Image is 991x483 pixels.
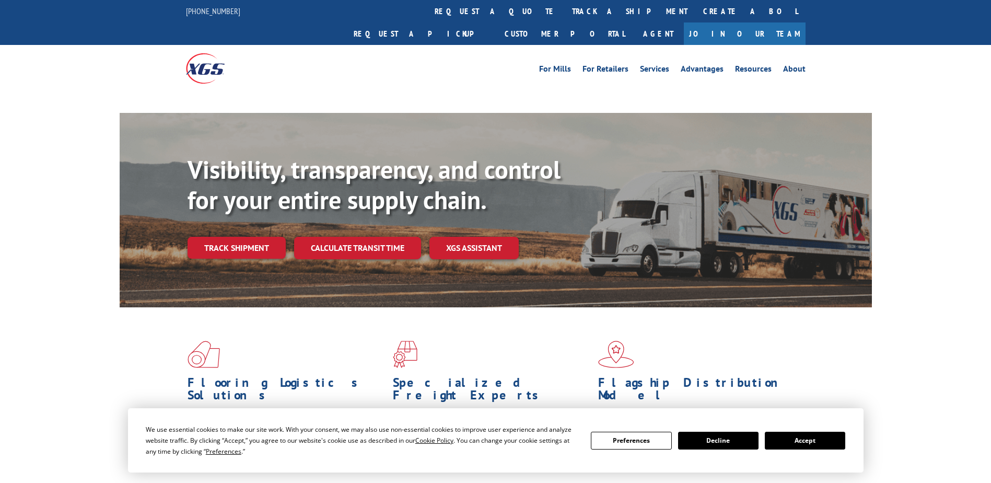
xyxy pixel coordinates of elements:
[188,153,561,216] b: Visibility, transparency, and control for your entire supply chain.
[346,22,497,45] a: Request a pickup
[598,407,790,431] span: Our agile distribution network gives you nationwide inventory management on demand.
[128,408,864,473] div: Cookie Consent Prompt
[186,6,240,16] a: [PHONE_NUMBER]
[684,22,806,45] a: Join Our Team
[598,376,796,407] h1: Flagship Distribution Model
[188,341,220,368] img: xgs-icon-total-supply-chain-intelligence-red
[497,22,633,45] a: Customer Portal
[393,407,590,453] p: From overlength loads to delicate cargo, our experienced staff knows the best way to move your fr...
[415,436,453,445] span: Cookie Policy
[591,432,671,450] button: Preferences
[539,65,571,76] a: For Mills
[429,237,519,259] a: XGS ASSISTANT
[206,447,241,456] span: Preferences
[188,237,286,259] a: Track shipment
[735,65,772,76] a: Resources
[783,65,806,76] a: About
[393,376,590,407] h1: Specialized Freight Experts
[598,341,634,368] img: xgs-icon-flagship-distribution-model-red
[582,65,628,76] a: For Retailers
[633,22,684,45] a: Agent
[640,65,669,76] a: Services
[681,65,724,76] a: Advantages
[188,407,384,444] span: As an industry carrier of choice, XGS has brought innovation and dedication to flooring logistics...
[678,432,759,450] button: Decline
[294,237,421,259] a: Calculate transit time
[393,341,417,368] img: xgs-icon-focused-on-flooring-red
[146,424,578,457] div: We use essential cookies to make our site work. With your consent, we may also use non-essential ...
[765,432,845,450] button: Accept
[188,376,385,407] h1: Flooring Logistics Solutions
